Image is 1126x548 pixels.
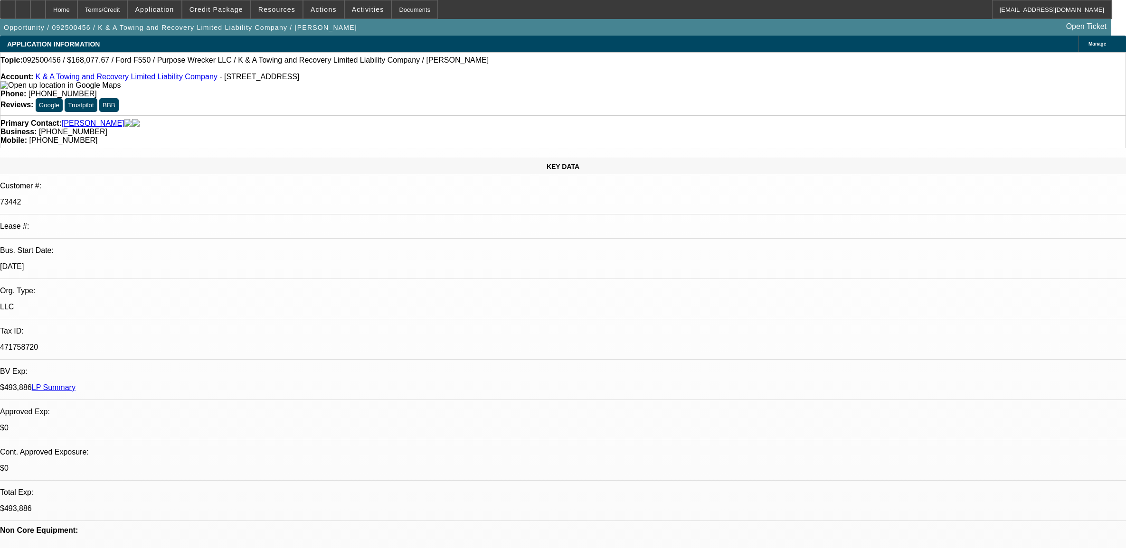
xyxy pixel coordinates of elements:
[1088,41,1106,46] span: Manage
[39,128,107,136] span: [PHONE_NUMBER]
[29,136,97,144] span: [PHONE_NUMBER]
[0,136,27,144] strong: Mobile:
[65,98,97,112] button: Trustpilot
[189,6,243,13] span: Credit Package
[1062,19,1110,35] a: Open Ticket
[32,383,76,391] a: LP Summary
[124,119,132,128] img: facebook-icon.png
[62,119,124,128] a: [PERSON_NAME]
[0,128,37,136] strong: Business:
[135,6,174,13] span: Application
[251,0,303,19] button: Resources
[4,24,357,31] span: Opportunity / 092500456 / K & A Towing and Recovery Limited Liability Company / [PERSON_NAME]
[28,90,97,98] span: [PHONE_NUMBER]
[7,40,100,48] span: APPLICATION INFORMATION
[0,56,23,65] strong: Topic:
[345,0,391,19] button: Activities
[132,119,140,128] img: linkedin-icon.png
[182,0,250,19] button: Credit Package
[0,81,121,89] a: View Google Maps
[36,98,63,112] button: Google
[0,90,26,98] strong: Phone:
[352,6,384,13] span: Activities
[36,73,218,81] a: K & A Towing and Recovery Limited Liability Company
[0,119,62,128] strong: Primary Contact:
[128,0,181,19] button: Application
[311,6,337,13] span: Actions
[0,73,33,81] strong: Account:
[219,73,299,81] span: - [STREET_ADDRESS]
[0,101,33,109] strong: Reviews:
[99,98,119,112] button: BBB
[547,163,579,170] span: KEY DATA
[303,0,344,19] button: Actions
[0,81,121,90] img: Open up location in Google Maps
[23,56,489,65] span: 092500456 / $168,077.67 / Ford F550 / Purpose Wrecker LLC / K & A Towing and Recovery Limited Lia...
[258,6,295,13] span: Resources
